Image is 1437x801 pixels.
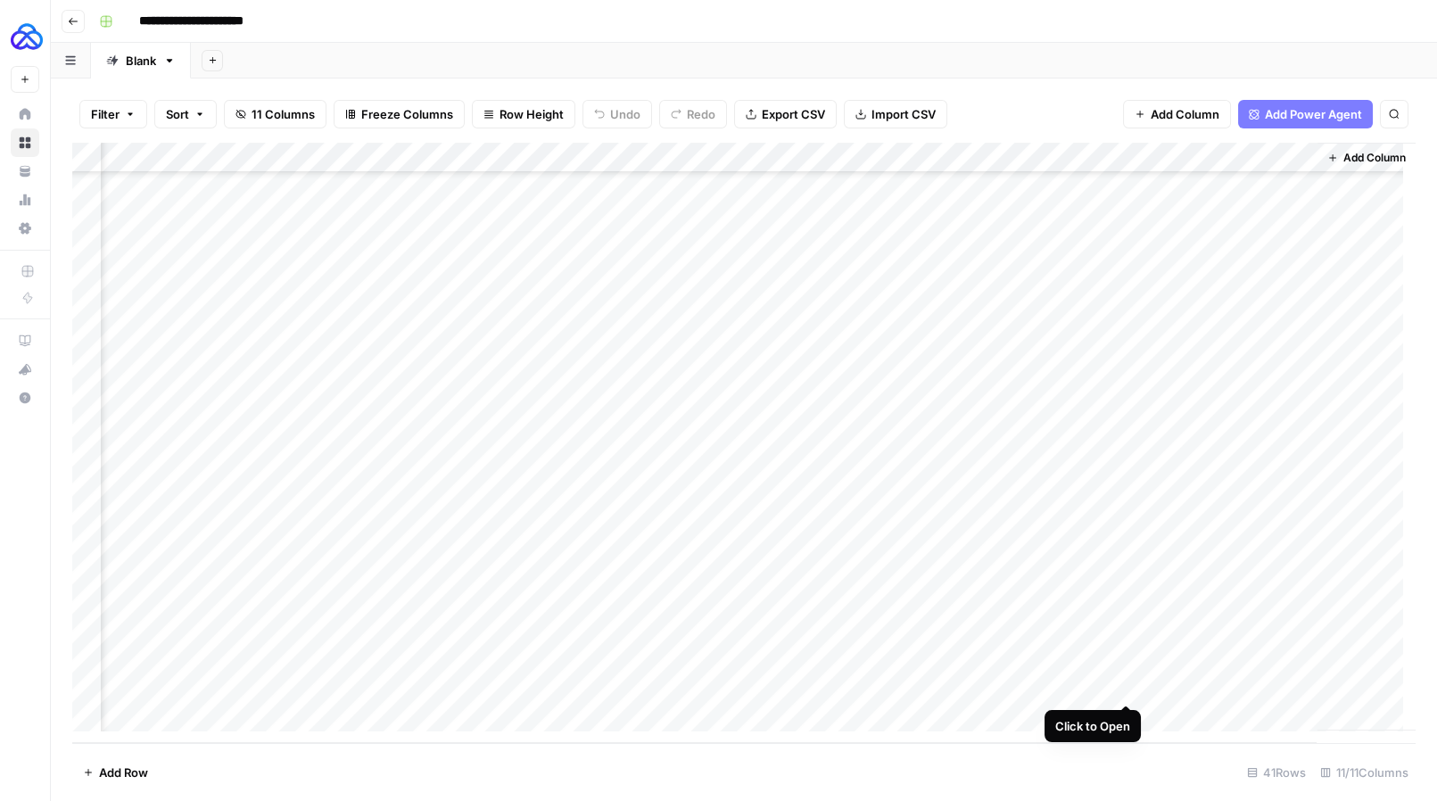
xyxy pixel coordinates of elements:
a: Your Data [11,157,39,186]
a: Blank [91,43,191,78]
button: Redo [659,100,727,128]
a: Settings [11,214,39,243]
span: Add Power Agent [1265,105,1362,123]
button: Row Height [472,100,575,128]
button: What's new? [11,355,39,384]
span: 11 Columns [252,105,315,123]
button: Export CSV [734,100,837,128]
a: Home [11,100,39,128]
div: 11/11 Columns [1313,758,1416,787]
div: Click to Open [1055,717,1130,735]
span: Add Column [1151,105,1219,123]
button: Workspace: AUQ [11,14,39,59]
button: Add Power Agent [1238,100,1373,128]
button: 11 Columns [224,100,326,128]
span: Redo [687,105,715,123]
button: Sort [154,100,217,128]
button: Import CSV [844,100,947,128]
img: AUQ Logo [11,21,43,53]
button: Freeze Columns [334,100,465,128]
button: Undo [582,100,652,128]
a: Usage [11,186,39,214]
button: Add Column [1123,100,1231,128]
span: Export CSV [762,105,825,123]
button: Add Column [1320,146,1413,169]
button: Filter [79,100,147,128]
span: Filter [91,105,120,123]
button: Help + Support [11,384,39,412]
button: Add Row [72,758,159,787]
span: Undo [610,105,640,123]
span: Add Row [99,764,148,781]
span: Freeze Columns [361,105,453,123]
a: Browse [11,128,39,157]
span: Row Height [500,105,564,123]
span: Add Column [1343,150,1406,166]
a: AirOps Academy [11,326,39,355]
span: Import CSV [871,105,936,123]
div: Blank [126,52,156,70]
div: What's new? [12,356,38,383]
span: Sort [166,105,189,123]
div: 41 Rows [1240,758,1313,787]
